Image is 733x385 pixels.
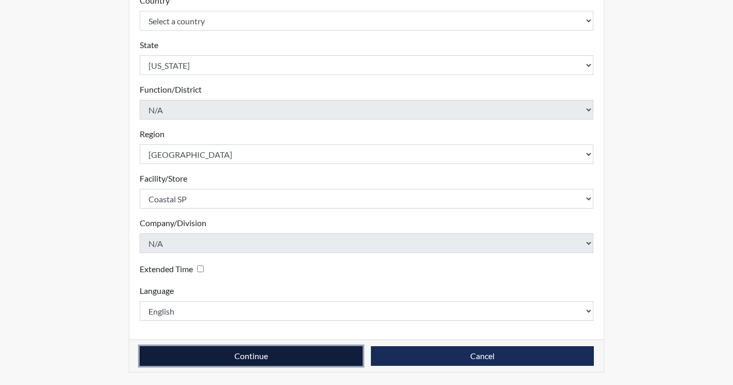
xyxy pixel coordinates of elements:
[371,346,594,366] button: Cancel
[140,285,174,297] label: Language
[140,217,206,229] label: Company/Division
[140,39,158,51] label: State
[140,346,363,366] button: Continue
[140,128,164,140] label: Region
[140,83,202,96] label: Function/District
[140,172,187,185] label: Facility/Store
[140,263,193,275] label: Extended Time
[140,261,208,276] div: Checking this box will provide the interviewee with an accomodation of extra time to answer each ...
